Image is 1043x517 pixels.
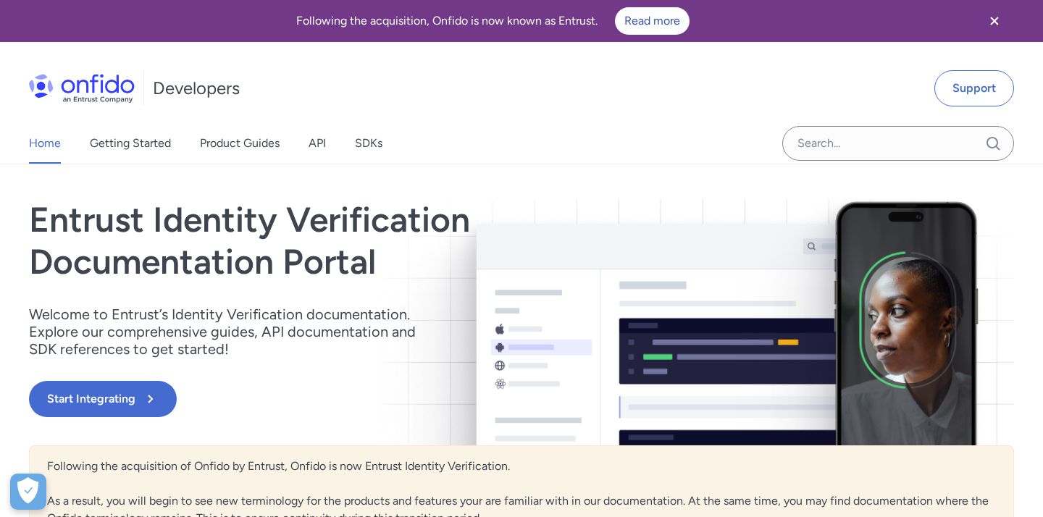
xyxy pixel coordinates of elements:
[29,381,719,417] a: Start Integrating
[200,123,280,164] a: Product Guides
[10,474,46,510] div: Cookie Preferences
[986,12,1003,30] svg: Close banner
[29,306,435,358] p: Welcome to Entrust’s Identity Verification documentation. Explore our comprehensive guides, API d...
[934,70,1014,106] a: Support
[355,123,382,164] a: SDKs
[782,126,1014,161] input: Onfido search input field
[90,123,171,164] a: Getting Started
[29,381,177,417] button: Start Integrating
[615,7,690,35] a: Read more
[968,3,1021,39] button: Close banner
[309,123,326,164] a: API
[153,77,240,100] h1: Developers
[10,474,46,510] button: Open Preferences
[29,199,719,282] h1: Entrust Identity Verification Documentation Portal
[29,123,61,164] a: Home
[17,7,968,35] div: Following the acquisition, Onfido is now known as Entrust.
[29,74,135,103] img: Onfido Logo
